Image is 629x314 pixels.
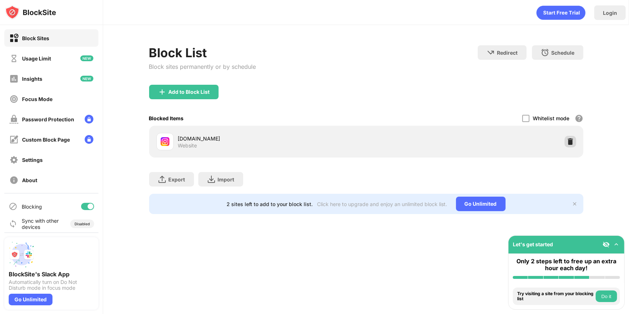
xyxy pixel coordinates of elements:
[169,89,210,95] div: Add to Block List
[572,201,578,207] img: x-button.svg
[533,115,570,121] div: Whitelist mode
[85,135,93,144] img: lock-menu.svg
[22,177,37,183] div: About
[9,279,94,291] div: Automatically turn on Do Not Disturb mode in focus mode
[161,137,169,146] img: favicons
[9,54,18,63] img: time-usage-off.svg
[9,95,18,104] img: focus-off.svg
[22,116,74,122] div: Password Protection
[75,222,90,226] div: Disabled
[149,115,184,121] div: Blocked Items
[149,45,256,60] div: Block List
[9,155,18,164] img: settings-off.svg
[22,218,59,230] div: Sync with other devices
[603,241,610,248] img: eye-not-visible.svg
[80,76,93,81] img: new-icon.svg
[22,137,70,143] div: Custom Block Page
[22,96,52,102] div: Focus Mode
[22,35,49,41] div: Block Sites
[85,115,93,123] img: lock-menu.svg
[9,135,18,144] img: customize-block-page-off.svg
[513,241,553,247] div: Let's get started
[9,271,94,278] div: BlockSite's Slack App
[9,242,35,268] img: push-slack.svg
[9,202,17,211] img: blocking-icon.svg
[22,157,43,163] div: Settings
[149,63,256,70] div: Block sites permanently or by schedule
[536,5,586,20] div: animation
[552,50,575,56] div: Schedule
[603,10,617,16] div: Login
[227,201,313,207] div: 2 sites left to add to your block list.
[9,219,17,228] img: sync-icon.svg
[513,258,620,272] div: Only 2 steps left to free up an extra hour each day!
[9,176,18,185] img: about-off.svg
[178,142,197,149] div: Website
[5,5,56,20] img: logo-blocksite.svg
[9,115,18,124] img: password-protection-off.svg
[9,34,18,43] img: block-on.svg
[9,74,18,83] img: insights-off.svg
[596,290,617,302] button: Do it
[218,176,235,183] div: Import
[80,55,93,61] img: new-icon.svg
[22,55,51,62] div: Usage Limit
[517,291,594,302] div: Try visiting a site from your blocking list
[22,204,42,210] div: Blocking
[613,241,620,248] img: omni-setup-toggle.svg
[22,76,42,82] div: Insights
[317,201,447,207] div: Click here to upgrade and enjoy an unlimited block list.
[9,294,52,305] div: Go Unlimited
[456,197,506,211] div: Go Unlimited
[178,135,366,142] div: [DOMAIN_NAME]
[497,50,518,56] div: Redirect
[169,176,185,183] div: Export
